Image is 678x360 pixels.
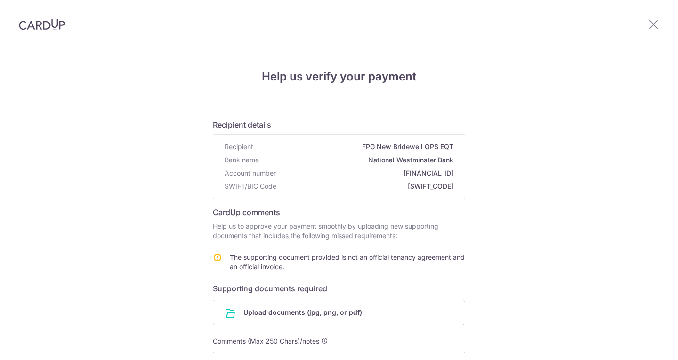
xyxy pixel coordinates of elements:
h4: Help us verify your payment [213,68,465,85]
span: FPG New Bridewell OPS EQT [257,142,453,152]
span: SWIFT/BIC Code [225,182,276,191]
span: Recipient [225,142,253,152]
span: [FINANCIAL_ID] [280,168,453,178]
span: Comments (Max 250 Chars)/notes [213,337,319,345]
span: The supporting document provided is not an official tenancy agreement and an official invoice. [230,253,465,271]
img: CardUp [19,19,65,30]
h6: Recipient details [213,119,465,130]
span: [SWIFT_CODE] [280,182,453,191]
span: National Westminster Bank [263,155,453,165]
h6: Supporting documents required [213,283,465,294]
span: Bank name [225,155,259,165]
div: Upload documents (jpg, png, or pdf) [213,300,465,325]
span: Account number [225,168,276,178]
p: Help us to approve your payment smoothly by uploading new supporting documents that includes the ... [213,222,465,240]
h6: CardUp comments [213,207,465,218]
